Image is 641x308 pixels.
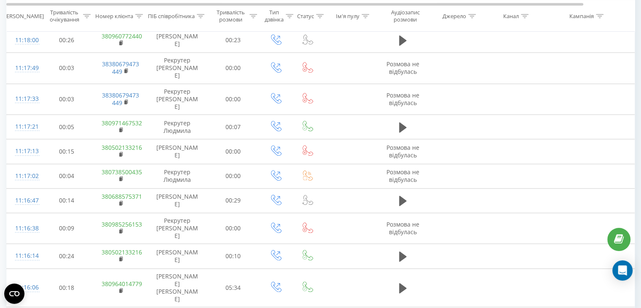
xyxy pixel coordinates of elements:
td: Рекрутер [PERSON_NAME] [148,213,207,244]
div: 11:17:02 [15,168,32,184]
a: 380502133216 [102,143,142,151]
td: 00:05 [40,115,93,139]
td: 00:10 [207,244,260,268]
td: 00:09 [40,213,93,244]
div: 11:17:13 [15,143,32,159]
td: 00:15 [40,139,93,164]
td: Рекрутер Людмила [148,164,207,188]
div: 11:18:00 [15,32,32,49]
a: 38380679473449 [102,60,139,76]
div: ПІБ співробітника [148,12,195,19]
a: 380738500435 [102,168,142,176]
td: [PERSON_NAME] [PERSON_NAME] [148,268,207,307]
a: 380971467532 [102,119,142,127]
div: 11:16:38 [15,220,32,237]
td: 00:00 [207,84,260,115]
a: 380688575371 [102,192,142,200]
td: [PERSON_NAME] [148,188,207,213]
div: Кампанія [569,12,594,19]
span: Розмова не відбулась [386,60,419,76]
td: 00:03 [40,84,93,115]
div: Статус [297,12,314,19]
div: Номер клієнта [95,12,133,19]
td: Рекрутер Людмила [148,115,207,139]
div: Канал [503,12,519,19]
td: [PERSON_NAME] [148,244,207,268]
a: 380964014779 [102,280,142,288]
span: Розмова не відбулась [386,91,419,107]
td: 00:07 [207,115,260,139]
span: Розмова не відбулась [386,220,419,236]
td: 00:00 [207,53,260,84]
div: Тривалість розмови [214,9,247,23]
td: 00:00 [207,213,260,244]
div: Аудіозапис розмови [385,9,426,23]
td: 00:23 [207,28,260,52]
div: Ім'я пулу [336,12,359,19]
td: 00:00 [207,139,260,164]
div: 11:16:47 [15,192,32,209]
div: Тип дзвінка [265,9,284,23]
div: 11:17:49 [15,60,32,76]
div: Тривалість очікування [48,9,81,23]
td: 00:26 [40,28,93,52]
span: Розмова не відбулась [386,168,419,184]
a: 380502133216 [102,248,142,256]
div: 11:17:21 [15,119,32,135]
td: [PERSON_NAME] [148,28,207,52]
a: 380960772440 [102,32,142,40]
div: 11:16:06 [15,279,32,296]
div: 11:17:33 [15,91,32,107]
td: Рекрутер [PERSON_NAME] [148,84,207,115]
a: 380985256153 [102,220,142,228]
td: 00:03 [40,53,93,84]
div: Open Intercom Messenger [612,260,633,281]
div: Джерело [443,12,466,19]
td: Рекрутер [PERSON_NAME] [148,53,207,84]
button: Open CMP widget [4,284,24,304]
td: 00:18 [40,268,93,307]
td: 00:00 [207,164,260,188]
td: 05:34 [207,268,260,307]
td: [PERSON_NAME] [148,139,207,164]
div: [PERSON_NAME] [1,12,44,19]
td: 00:29 [207,188,260,213]
td: 00:14 [40,188,93,213]
td: 00:24 [40,244,93,268]
div: 11:16:14 [15,248,32,264]
td: 00:04 [40,164,93,188]
a: 38380679473449 [102,91,139,107]
span: Розмова не відбулась [386,143,419,159]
